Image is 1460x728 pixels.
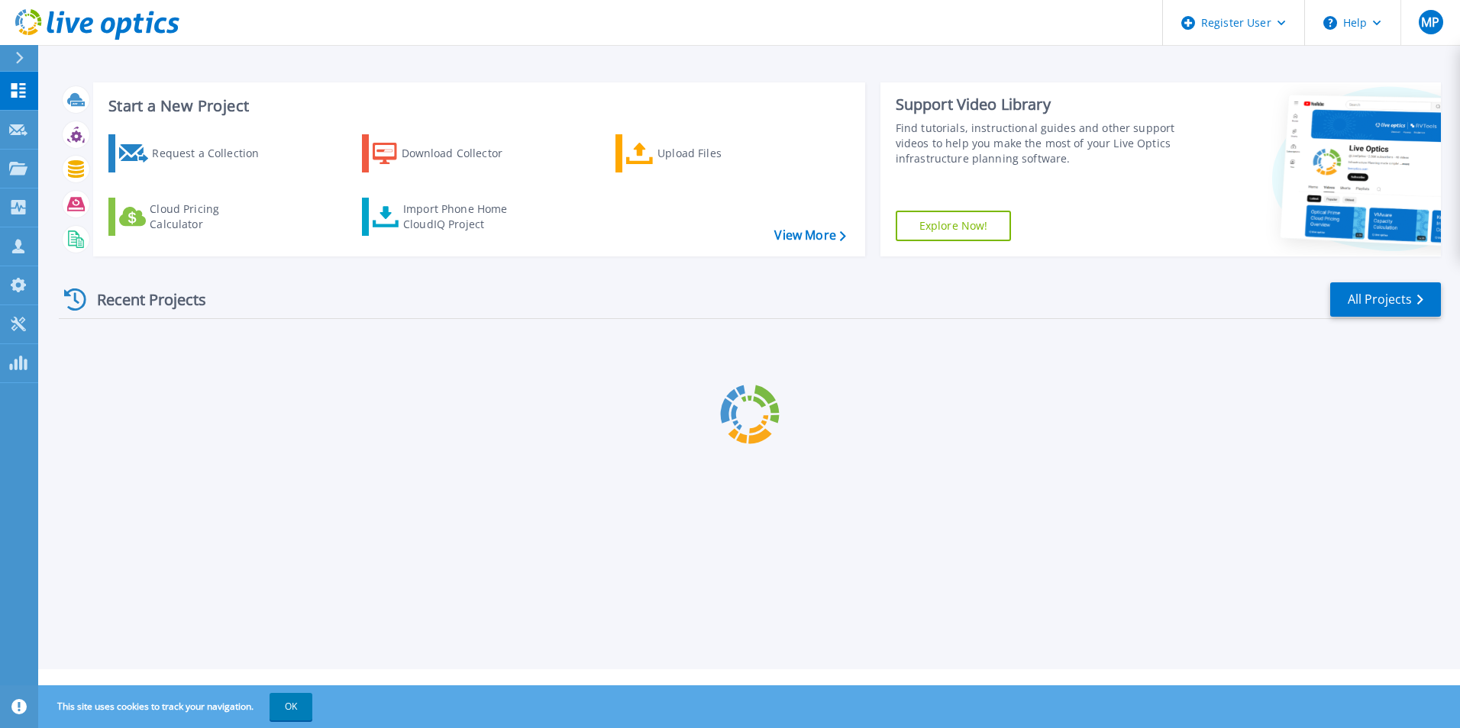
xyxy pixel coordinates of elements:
[1330,282,1441,317] a: All Projects
[270,693,312,720] button: OK
[896,95,1181,114] div: Support Video Library
[896,211,1012,241] a: Explore Now!
[402,138,524,169] div: Download Collector
[774,228,845,243] a: View More
[150,201,272,232] div: Cloud Pricing Calculator
[1421,16,1439,28] span: MP
[108,98,845,114] h3: Start a New Project
[108,134,279,172] a: Request a Collection
[403,201,522,232] div: Import Phone Home CloudIQ Project
[362,134,532,172] a: Download Collector
[657,138,780,169] div: Upload Files
[59,281,227,318] div: Recent Projects
[152,138,274,169] div: Request a Collection
[896,121,1181,166] div: Find tutorials, instructional guides and other support videos to help you make the most of your L...
[108,198,279,236] a: Cloud Pricing Calculator
[42,693,312,720] span: This site uses cookies to track your navigation.
[615,134,786,172] a: Upload Files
